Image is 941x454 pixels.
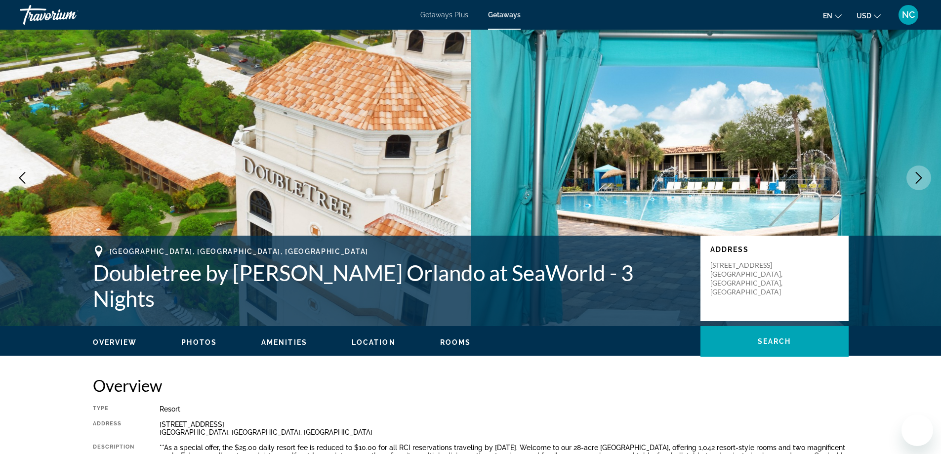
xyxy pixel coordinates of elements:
span: USD [857,12,871,20]
span: [GEOGRAPHIC_DATA], [GEOGRAPHIC_DATA], [GEOGRAPHIC_DATA] [110,248,368,255]
span: NC [902,10,915,20]
span: Rooms [440,338,471,346]
div: Resort [160,405,849,413]
div: Type [93,405,135,413]
button: Photos [181,338,217,347]
button: Search [700,326,849,357]
button: Location [352,338,396,347]
div: Address [93,420,135,436]
button: Next image [906,165,931,190]
button: Overview [93,338,137,347]
button: Previous image [10,165,35,190]
span: en [823,12,832,20]
h2: Overview [93,375,849,395]
button: Amenities [261,338,307,347]
span: Overview [93,338,137,346]
iframe: Button to launch messaging window [901,414,933,446]
h1: Doubletree by [PERSON_NAME] Orlando at SeaWorld - 3 Nights [93,260,691,311]
p: Address [710,246,839,253]
span: Amenities [261,338,307,346]
button: User Menu [896,4,921,25]
p: [STREET_ADDRESS] [GEOGRAPHIC_DATA], [GEOGRAPHIC_DATA], [GEOGRAPHIC_DATA] [710,261,789,296]
button: Change currency [857,8,881,23]
a: Travorium [20,2,119,28]
span: Location [352,338,396,346]
a: Getaways Plus [420,11,468,19]
span: Search [758,337,791,345]
div: [STREET_ADDRESS] [GEOGRAPHIC_DATA], [GEOGRAPHIC_DATA], [GEOGRAPHIC_DATA] [160,420,849,436]
button: Rooms [440,338,471,347]
button: Change language [823,8,842,23]
span: Photos [181,338,217,346]
a: Getaways [488,11,521,19]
